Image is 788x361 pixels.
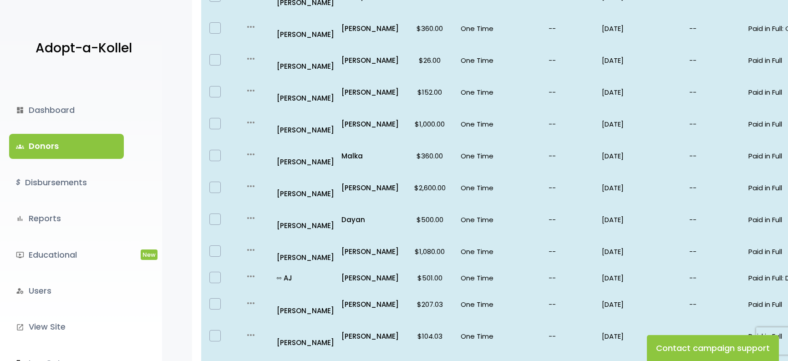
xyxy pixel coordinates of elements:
[245,330,256,341] i: more_horiz
[16,106,24,114] i: dashboard
[406,330,453,342] p: $104.03
[689,182,741,194] p: --
[277,48,334,72] a: [PERSON_NAME]
[245,149,256,160] i: more_horiz
[9,315,124,339] a: launchView Site
[689,22,741,35] p: --
[406,272,453,284] p: $501.00
[689,245,741,258] p: --
[602,245,682,258] p: [DATE]
[341,330,399,342] a: [PERSON_NAME]
[341,54,399,66] a: [PERSON_NAME]
[341,298,399,310] a: [PERSON_NAME]
[245,213,256,224] i: more_horiz
[689,298,741,310] p: --
[277,292,334,317] a: [PERSON_NAME]
[510,22,595,35] p: --
[602,54,682,66] p: [DATE]
[341,86,399,98] p: [PERSON_NAME]
[341,150,399,162] a: Malka
[406,214,453,226] p: $500.00
[9,170,124,195] a: $Disbursements
[602,86,682,98] p: [DATE]
[277,175,334,200] a: [PERSON_NAME]
[461,118,503,130] p: One Time
[602,298,682,310] p: [DATE]
[16,142,24,151] span: groups
[277,239,334,264] a: [PERSON_NAME]
[510,86,595,98] p: --
[16,287,24,295] i: manage_accounts
[341,214,399,226] a: Dayan
[510,118,595,130] p: --
[16,323,24,331] i: launch
[277,112,334,136] a: [PERSON_NAME]
[689,54,741,66] p: --
[602,330,682,342] p: [DATE]
[510,272,595,284] p: --
[245,53,256,64] i: more_horiz
[689,118,741,130] p: --
[461,22,503,35] p: One Time
[689,150,741,162] p: --
[245,85,256,96] i: more_horiz
[406,22,453,35] p: $360.00
[461,182,503,194] p: One Time
[245,181,256,192] i: more_horiz
[461,86,503,98] p: One Time
[9,243,124,267] a: ondemand_videoEducationalNew
[510,150,595,162] p: --
[461,298,503,310] p: One Time
[689,214,741,226] p: --
[245,117,256,128] i: more_horiz
[341,182,399,194] a: [PERSON_NAME]
[341,118,399,130] p: [PERSON_NAME]
[602,272,682,284] p: [DATE]
[510,330,595,342] p: --
[245,298,256,309] i: more_horiz
[341,22,399,35] a: [PERSON_NAME]
[341,272,399,284] p: [PERSON_NAME]
[602,182,682,194] p: [DATE]
[602,150,682,162] p: [DATE]
[647,335,779,361] button: Contact campaign support
[277,207,334,232] a: [PERSON_NAME]
[406,86,453,98] p: $152.00
[31,26,132,71] a: Adopt-a-Kollel
[461,214,503,226] p: One Time
[277,16,334,41] p: [PERSON_NAME]
[341,245,399,258] a: [PERSON_NAME]
[277,143,334,168] a: [PERSON_NAME]
[245,271,256,282] i: more_horiz
[9,279,124,303] a: manage_accountsUsers
[9,206,124,231] a: bar_chartReports
[406,245,453,258] p: $1,080.00
[277,80,334,104] a: [PERSON_NAME]
[277,324,334,349] p: [PERSON_NAME]
[510,182,595,194] p: --
[16,176,20,189] i: $
[406,182,453,194] p: $2,600.00
[689,330,741,342] p: --
[406,298,453,310] p: $207.03
[9,134,124,158] a: groupsDonors
[141,249,158,260] span: New
[602,214,682,226] p: [DATE]
[406,54,453,66] p: $26.00
[277,272,334,284] p: AJ
[689,86,741,98] p: --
